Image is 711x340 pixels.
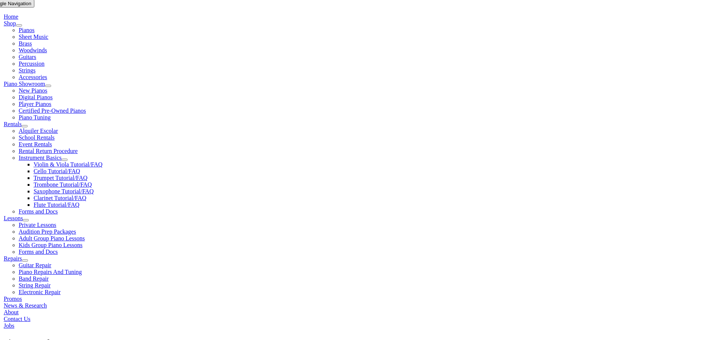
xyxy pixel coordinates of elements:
[19,269,82,275] a: Piano Repairs And Tuning
[34,175,87,181] a: Trumpet Tutorial/FAQ
[19,208,58,215] a: Forms and Docs
[4,316,31,322] a: Contact Us
[16,24,22,26] button: Open submenu of Shop
[19,101,52,107] a: Player Pianos
[19,222,56,228] a: Private Lessons
[19,228,76,235] a: Audition Prep Packages
[4,13,18,20] a: Home
[19,34,49,40] a: Sheet Music
[4,20,16,26] a: Shop
[19,249,58,255] a: Forms and Docs
[4,322,14,329] a: Jobs
[19,128,58,134] a: Alquiler Escolar
[34,195,87,201] a: Clarinet Tutorial/FAQ
[4,81,45,87] a: Piano Showroom
[19,282,51,288] a: String Repair
[19,94,53,100] a: Digital Pianos
[19,40,32,47] a: Brass
[19,289,60,295] a: Electronic Repair
[19,148,78,154] a: Rental Return Procedure
[34,181,92,188] a: Trombone Tutorial/FAQ
[23,219,29,221] button: Open submenu of Lessons
[22,259,28,262] button: Open submenu of Repairs
[4,309,19,315] a: About
[19,242,82,248] a: Kids Group Piano Lessons
[19,107,86,114] a: Certified Pre-Owned Pianos
[22,125,28,127] button: Open submenu of Rentals
[62,159,68,161] button: Open submenu of Instrument Basics
[4,255,22,262] a: Repairs
[45,85,51,87] button: Open submenu of Piano Showroom
[19,114,51,121] a: Piano Tuning
[19,47,47,53] a: Woodwinds
[19,235,85,241] a: Adult Group Piano Lessons
[19,141,52,147] a: Event Rentals
[4,302,47,309] a: News & Research
[19,27,35,33] a: Pianos
[34,168,80,174] a: Cello Tutorial/FAQ
[19,54,36,60] a: Guitars
[19,87,47,94] a: New Pianos
[34,161,103,168] a: Violin & Viola Tutorial/FAQ
[19,155,62,161] a: Instrument Basics
[4,215,23,221] a: Lessons
[34,202,79,208] a: Flute Tutorial/FAQ
[34,188,94,194] a: Saxophone Tutorial/FAQ
[19,262,52,268] a: Guitar Repair
[4,296,22,302] a: Promos
[19,134,54,141] a: School Rentals
[19,60,44,67] a: Percussion
[19,275,49,282] a: Band Repair
[19,74,47,80] a: Accessories
[19,67,35,74] a: Strings
[4,121,22,127] a: Rentals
